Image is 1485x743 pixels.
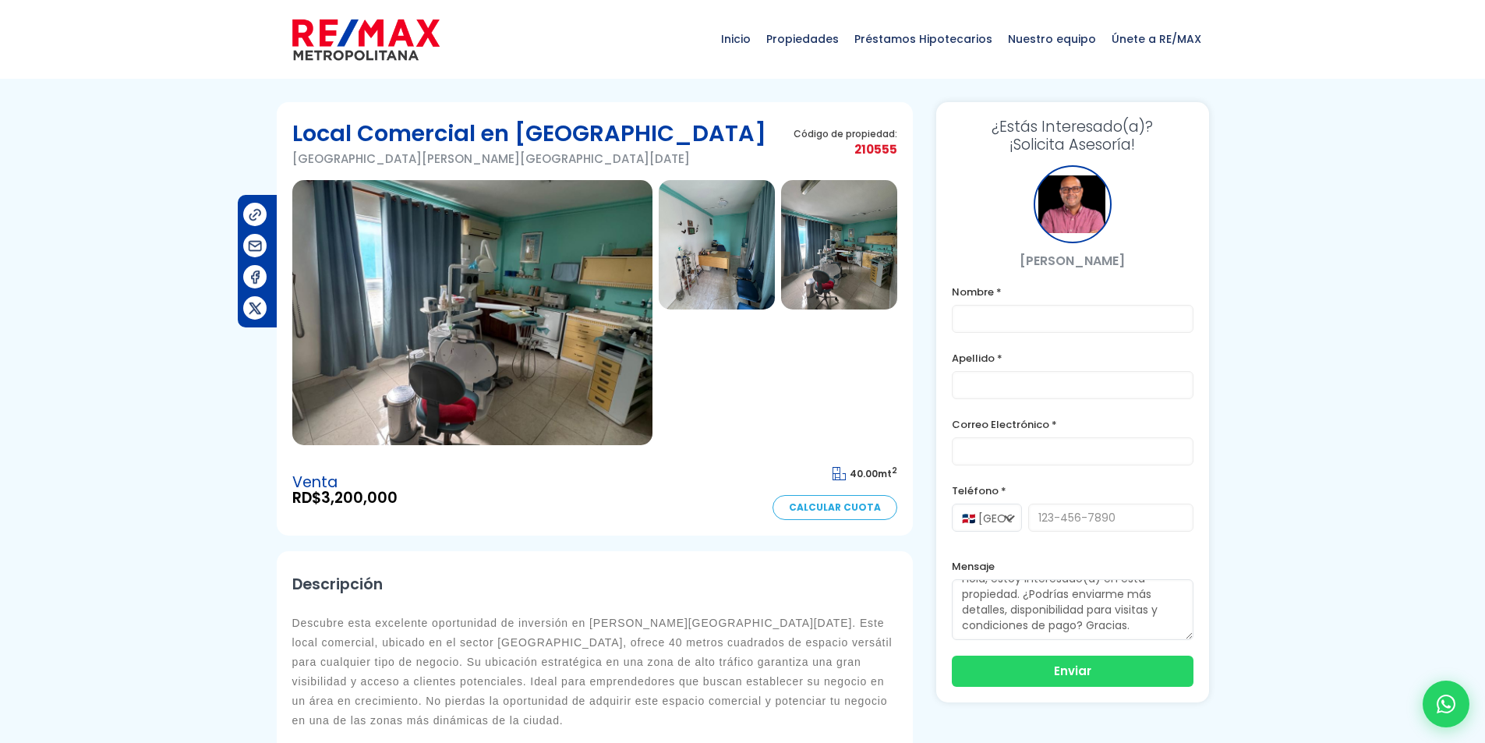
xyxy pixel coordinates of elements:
[292,614,897,731] p: Descubre esta excelente oportunidad de inversión en [PERSON_NAME][GEOGRAPHIC_DATA][DATE]. Este lo...
[952,118,1193,154] h3: ¡Solicita Asesoría!
[292,490,398,506] span: RD$
[850,467,878,480] span: 40.00
[952,557,1193,576] label: Mensaje
[758,16,847,62] span: Propiedades
[892,465,897,476] sup: 2
[952,481,1193,501] label: Teléfono *
[292,16,440,63] img: remax-metropolitana-logo
[952,415,1193,434] label: Correo Electrónico *
[292,180,652,445] img: Local Comercial en Villa Mella
[713,16,758,62] span: Inicio
[247,238,263,254] img: Compartir
[292,475,398,490] span: Venta
[1104,16,1209,62] span: Únete a RE/MAX
[292,149,766,168] p: [GEOGRAPHIC_DATA][PERSON_NAME][GEOGRAPHIC_DATA][DATE]
[247,269,263,285] img: Compartir
[321,487,398,508] span: 3,200,000
[247,207,263,223] img: Compartir
[247,300,263,317] img: Compartir
[1028,504,1193,532] input: 123-456-7890
[794,140,897,159] span: 210555
[794,128,897,140] span: Código de propiedad:
[952,282,1193,302] label: Nombre *
[773,495,897,520] a: Calcular Cuota
[847,16,1000,62] span: Préstamos Hipotecarios
[952,349,1193,368] label: Apellido *
[952,579,1193,640] textarea: Hola, estoy interesado(a) en esta propiedad. ¿Podrías enviarme más detalles, disponibilidad para ...
[952,118,1193,136] span: ¿Estás Interesado(a)?
[1000,16,1104,62] span: Nuestro equipo
[292,567,897,602] h2: Descripción
[952,251,1193,271] p: [PERSON_NAME]
[952,656,1193,687] button: Enviar
[833,467,897,480] span: mt
[659,180,775,310] img: Local Comercial en Villa Mella
[292,118,766,149] h1: Local Comercial en [GEOGRAPHIC_DATA]
[781,180,897,310] img: Local Comercial en Villa Mella
[1034,165,1112,243] div: Julio Holguin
